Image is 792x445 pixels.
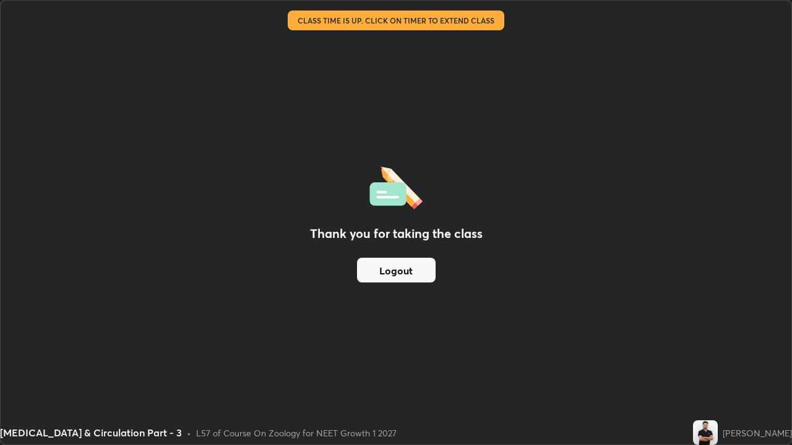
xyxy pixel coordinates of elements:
[196,426,397,439] div: L57 of Course On Zoology for NEET Growth 1 2027
[187,426,191,439] div: •
[310,224,483,243] h2: Thank you for taking the class
[723,426,792,439] div: [PERSON_NAME]
[369,163,423,210] img: offlineFeedback.1438e8b3.svg
[693,420,718,445] img: 368e1e20671c42e499edb1680cf54f70.jpg
[357,258,436,282] button: Logout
